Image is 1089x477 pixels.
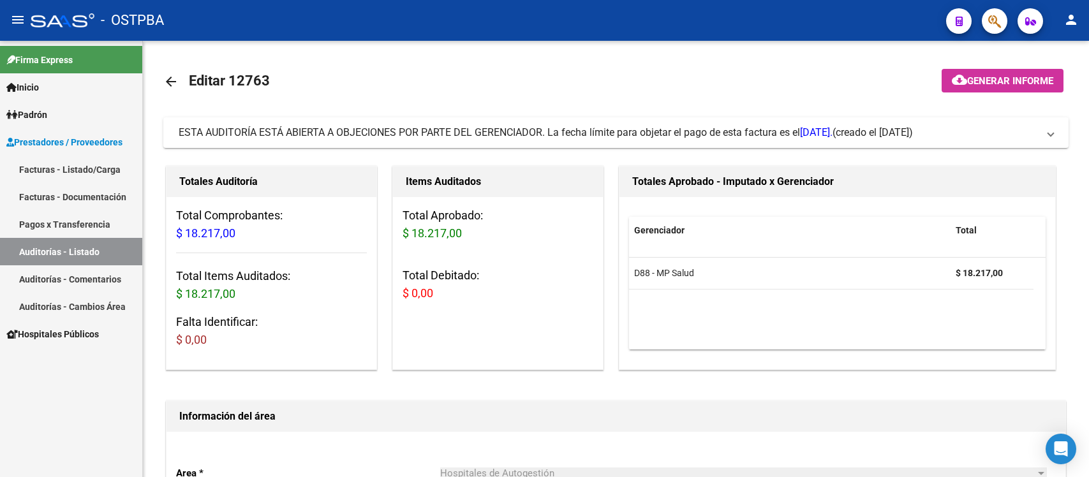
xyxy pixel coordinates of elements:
[6,53,73,67] span: Firma Express
[176,287,235,300] span: $ 18.217,00
[189,73,270,89] span: Editar 12763
[634,268,694,278] span: D88 - MP Salud
[179,172,364,192] h1: Totales Auditoría
[833,126,913,140] span: (creado el [DATE])
[403,286,433,300] span: $ 0,00
[629,217,951,244] datatable-header-cell: Gerenciador
[176,333,207,346] span: $ 0,00
[6,80,39,94] span: Inicio
[101,6,164,34] span: - OSTPBA
[6,327,99,341] span: Hospitales Públicos
[176,313,367,349] h3: Falta Identificar:
[163,117,1069,148] mat-expansion-panel-header: ESTA AUDITORÍA ESTÁ ABIERTA A OBJECIONES POR PARTE DEL GERENCIADOR. La fecha límite para objetar ...
[952,72,967,87] mat-icon: cloud_download
[956,268,1003,278] strong: $ 18.217,00
[406,172,590,192] h1: Items Auditados
[6,135,122,149] span: Prestadores / Proveedores
[632,172,1043,192] h1: Totales Aprobado - Imputado x Gerenciador
[942,69,1063,92] button: Generar informe
[634,225,685,235] span: Gerenciador
[1063,12,1079,27] mat-icon: person
[800,126,833,138] span: [DATE].
[176,226,235,240] span: $ 18.217,00
[403,226,462,240] span: $ 18.217,00
[10,12,26,27] mat-icon: menu
[967,75,1053,87] span: Generar informe
[403,267,593,302] h3: Total Debitado:
[1046,434,1076,464] div: Open Intercom Messenger
[403,207,593,242] h3: Total Aprobado:
[956,225,977,235] span: Total
[179,126,833,138] span: ESTA AUDITORÍA ESTÁ ABIERTA A OBJECIONES POR PARTE DEL GERENCIADOR. La fecha límite para objetar ...
[176,267,367,303] h3: Total Items Auditados:
[163,74,179,89] mat-icon: arrow_back
[176,207,367,242] h3: Total Comprobantes:
[6,108,47,122] span: Padrón
[179,406,1053,427] h1: Información del área
[951,217,1033,244] datatable-header-cell: Total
